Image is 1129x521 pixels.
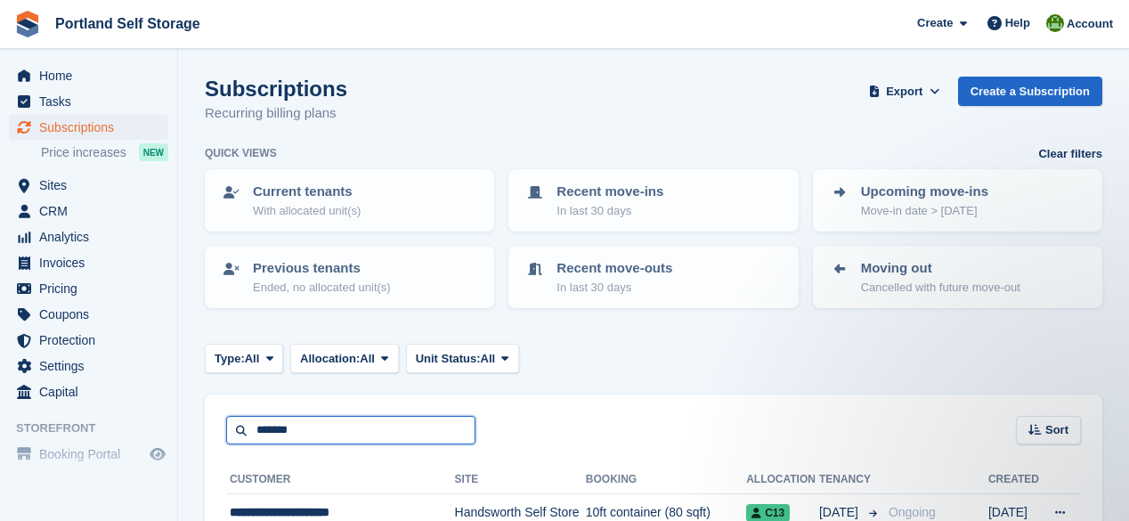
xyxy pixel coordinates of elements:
a: menu [9,442,168,467]
span: Settings [39,354,146,379]
span: Protection [39,328,146,353]
p: In last 30 days [556,279,672,297]
a: Clear filters [1038,145,1102,163]
img: stora-icon-8386f47178a22dfd0bd8f6a31ec36ba5ce8667c1dd55bd0f319d3a0aa187defe.svg [14,11,41,37]
p: Recent move-outs [556,258,672,279]
span: Unit Status: [416,350,481,368]
button: Unit Status: All [406,344,519,373]
span: Tasks [39,89,146,114]
a: menu [9,89,168,114]
button: Export [865,77,944,106]
p: With allocated unit(s) [253,202,361,220]
span: Capital [39,379,146,404]
span: Coupons [39,302,146,327]
span: Ongoing [889,505,936,519]
p: Previous tenants [253,258,391,279]
a: menu [9,328,168,353]
span: Create [917,14,953,32]
th: Customer [226,466,455,494]
p: Cancelled with future move-out [861,279,1020,297]
img: Sue Wolfendale [1046,14,1064,32]
p: Recent move-ins [556,182,663,202]
span: Pricing [39,276,146,301]
a: menu [9,379,168,404]
span: Sites [39,173,146,198]
th: Tenancy [819,466,881,494]
span: All [245,350,260,368]
p: In last 30 days [556,202,663,220]
span: Help [1005,14,1030,32]
a: menu [9,276,168,301]
a: menu [9,115,168,140]
th: Booking [586,466,746,494]
p: Ended, no allocated unit(s) [253,279,391,297]
p: Moving out [861,258,1020,279]
th: Allocation [746,466,819,494]
a: menu [9,354,168,379]
a: menu [9,250,168,275]
span: Type: [215,350,245,368]
p: Recurring billing plans [205,103,347,124]
span: Sort [1045,421,1068,439]
span: Home [39,63,146,88]
a: Moving out Cancelled with future move-out [815,248,1101,306]
h1: Subscriptions [205,77,347,101]
span: Storefront [16,419,177,437]
span: Subscriptions [39,115,146,140]
a: Recent move-outs In last 30 days [510,248,796,306]
p: Current tenants [253,182,361,202]
span: Analytics [39,224,146,249]
button: Allocation: All [290,344,399,373]
div: NEW [139,143,168,161]
a: menu [9,199,168,224]
th: Created [988,466,1042,494]
h6: Quick views [205,145,277,161]
th: Site [455,466,586,494]
a: menu [9,63,168,88]
span: Invoices [39,250,146,275]
span: Price increases [41,144,126,161]
a: menu [9,302,168,327]
span: CRM [39,199,146,224]
p: Upcoming move-ins [861,182,988,202]
span: All [481,350,496,368]
a: menu [9,224,168,249]
span: Export [886,83,922,101]
a: Portland Self Storage [48,9,207,38]
span: Account [1067,15,1113,33]
span: All [360,350,375,368]
span: Booking Portal [39,442,146,467]
a: Upcoming move-ins Move-in date > [DATE] [815,171,1101,230]
a: Price increases NEW [41,142,168,162]
a: Recent move-ins In last 30 days [510,171,796,230]
span: Allocation: [300,350,360,368]
a: Preview store [147,444,168,465]
a: Current tenants With allocated unit(s) [207,171,492,230]
a: Create a Subscription [958,77,1102,106]
a: Previous tenants Ended, no allocated unit(s) [207,248,492,306]
p: Move-in date > [DATE] [861,202,988,220]
button: Type: All [205,344,283,373]
a: menu [9,173,168,198]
